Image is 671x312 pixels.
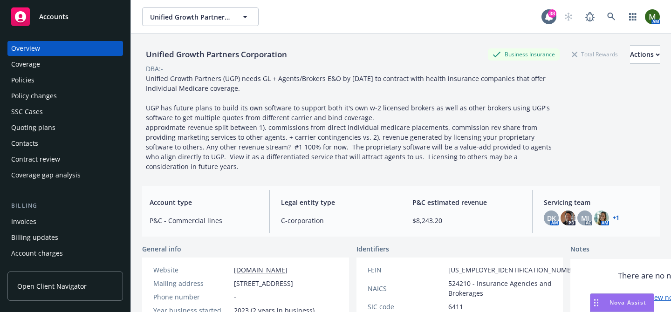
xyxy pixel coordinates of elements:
span: Nova Assist [609,298,646,306]
div: DBA: - [146,64,163,74]
div: SSC Cases [11,104,43,119]
a: SSC Cases [7,104,123,119]
a: +1 [613,215,619,221]
span: General info [142,244,181,254]
a: Accounts [7,4,123,30]
div: Business Insurance [488,48,560,60]
span: MJ [581,213,589,223]
span: $8,243.20 [412,216,521,225]
span: 6411 [448,302,463,312]
a: Start snowing [559,7,578,26]
a: Coverage gap analysis [7,168,123,183]
a: Contacts [7,136,123,151]
div: SIC code [368,302,445,312]
span: [STREET_ADDRESS] [234,278,293,288]
div: Installment plans [11,262,66,277]
a: Overview [7,41,123,56]
img: photo [561,210,575,225]
div: Policies [11,73,34,88]
a: Contract review [7,152,123,167]
div: Coverage gap analysis [11,168,81,183]
a: Switch app [623,7,642,26]
a: Report a Bug [581,7,599,26]
a: Billing updates [7,230,123,245]
a: Search [602,7,621,26]
a: Policy changes [7,88,123,103]
img: photo [645,9,660,24]
button: Unified Growth Partners Corporation [142,7,259,26]
button: Nova Assist [590,293,654,312]
div: 38 [548,9,556,18]
div: Billing [7,201,123,210]
div: Phone number [153,292,230,302]
div: Billing updates [11,230,58,245]
a: Installment plans [7,262,123,277]
img: photo [594,210,609,225]
span: P&C estimated revenue [412,197,521,207]
button: Actions [630,45,660,64]
a: [DOMAIN_NAME] [234,265,288,274]
div: Policy changes [11,88,57,103]
span: Notes [570,244,589,255]
a: Quoting plans [7,120,123,135]
div: Total Rewards [567,48,623,60]
span: C-corporation [281,216,390,225]
div: Contract review [11,152,60,167]
span: Accounts [39,13,68,20]
span: Unified Growth Partners Corporation [150,12,231,22]
span: 524210 - Insurance Agencies and Brokerages [448,278,582,298]
div: Coverage [11,57,40,72]
div: FEIN [368,265,445,275]
div: Mailing address [153,278,230,288]
div: Unified Growth Partners Corporation [142,48,291,61]
div: Actions [630,46,660,63]
div: Quoting plans [11,120,55,135]
div: Drag to move [590,294,602,312]
span: Unified Growth Partners (UGP) needs GL + Agents/Brokers E&O by [DATE] to contract with health ins... [146,74,554,171]
span: DK [547,213,556,223]
a: Invoices [7,214,123,229]
span: Servicing team [544,197,652,207]
div: Contacts [11,136,38,151]
div: Invoices [11,214,36,229]
a: Account charges [7,246,123,261]
span: [US_EMPLOYER_IDENTIFICATION_NUMBER] [448,265,582,275]
span: P&C - Commercial lines [150,216,258,225]
span: Identifiers [356,244,389,254]
span: Open Client Navigator [17,281,87,291]
div: NAICS [368,284,445,293]
a: Policies [7,73,123,88]
span: - [234,292,236,302]
div: Overview [11,41,40,56]
a: Coverage [7,57,123,72]
span: Account type [150,197,258,207]
div: Account charges [11,246,63,261]
span: Legal entity type [281,197,390,207]
div: Website [153,265,230,275]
